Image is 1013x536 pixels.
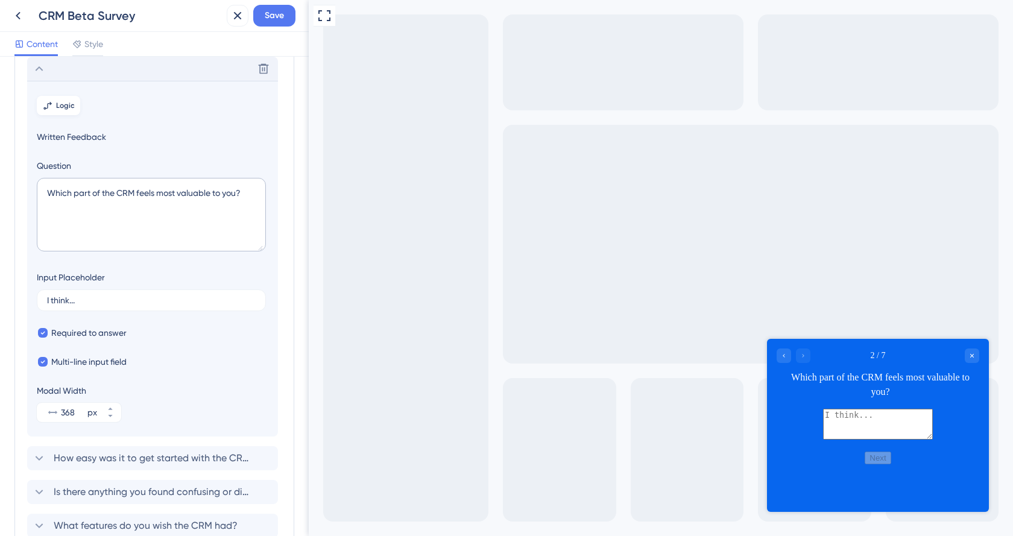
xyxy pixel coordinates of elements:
[99,403,121,412] button: px
[265,8,284,23] span: Save
[47,296,256,304] input: Type a placeholder
[84,37,103,51] span: Style
[27,37,58,51] span: Content
[51,326,127,340] span: Required to answer
[54,451,253,465] span: How easy was it to get started with the CRM?
[39,7,222,24] div: CRM Beta Survey
[87,405,97,420] div: px
[37,159,268,173] label: Question
[37,178,266,251] textarea: Which part of the CRM feels most valuable to you?
[51,355,127,369] span: Multi-line input field
[37,270,105,285] div: Input Placeholder
[56,101,75,110] span: Logic
[54,485,253,499] span: Is there anything you found confusing or difficult to use?
[253,5,295,27] button: Save
[37,130,268,144] span: Written Feedback
[458,339,680,512] iframe: UserGuiding Survey
[61,405,85,420] input: px
[54,519,238,533] span: What features do you wish the CRM had?
[37,96,80,115] button: Logic
[99,412,121,422] button: px
[37,383,121,398] div: Modal Width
